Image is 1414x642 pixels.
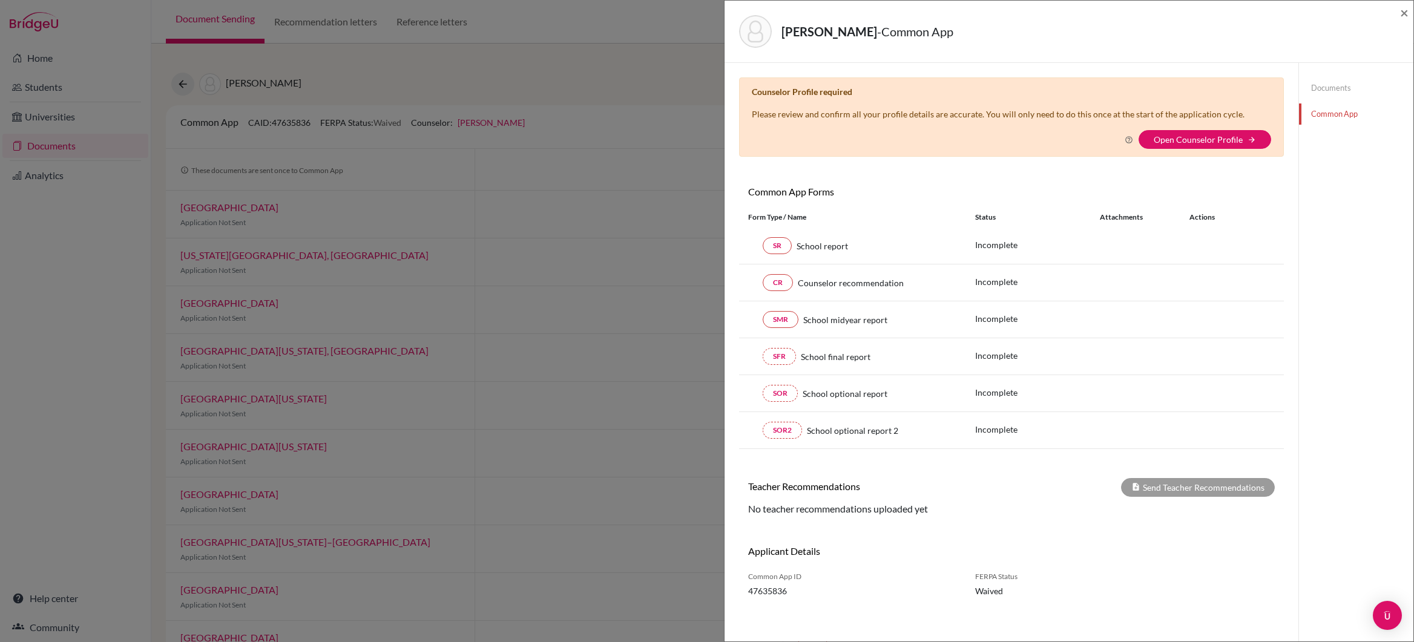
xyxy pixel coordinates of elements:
[748,571,957,582] span: Common App ID
[975,238,1100,251] p: Incomplete
[1100,212,1175,223] div: Attachments
[1121,478,1275,497] div: Send Teacher Recommendations
[1299,103,1413,125] a: Common App
[763,422,802,439] a: SOR2
[797,240,848,252] span: School report
[752,108,1245,120] p: Please review and confirm all your profile details are accurate. You will only need to do this on...
[1154,134,1243,145] a: Open Counselor Profile
[975,423,1100,436] p: Incomplete
[975,349,1100,362] p: Incomplete
[763,311,798,328] a: SMR
[739,186,1011,197] h6: Common App Forms
[798,277,904,289] span: Counselor recommendation
[1400,5,1409,20] button: Close
[1373,601,1402,630] div: Open Intercom Messenger
[763,348,796,365] a: SFR
[1248,136,1256,144] i: arrow_forward
[1139,130,1271,149] button: Open Counselor Profilearrow_forward
[748,585,957,597] span: 47635836
[975,585,1093,597] span: Waived
[763,274,793,291] a: CR
[807,424,898,437] span: School optional report 2
[1299,77,1413,99] a: Documents
[739,212,966,223] div: Form Type / Name
[803,387,887,400] span: School optional report
[763,385,798,402] a: SOR
[877,24,953,39] span: - Common App
[975,386,1100,399] p: Incomplete
[801,350,870,363] span: School final report
[763,237,792,254] a: SR
[752,87,852,97] b: Counselor Profile required
[781,24,877,39] strong: [PERSON_NAME]
[1175,212,1250,223] div: Actions
[975,312,1100,325] p: Incomplete
[803,313,887,326] span: School midyear report
[975,275,1100,288] p: Incomplete
[1400,4,1409,21] span: ×
[739,502,1284,516] div: No teacher recommendations uploaded yet
[975,571,1093,582] span: FERPA Status
[739,480,1011,492] h6: Teacher Recommendations
[748,545,1002,557] h6: Applicant Details
[975,212,1100,223] div: Status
